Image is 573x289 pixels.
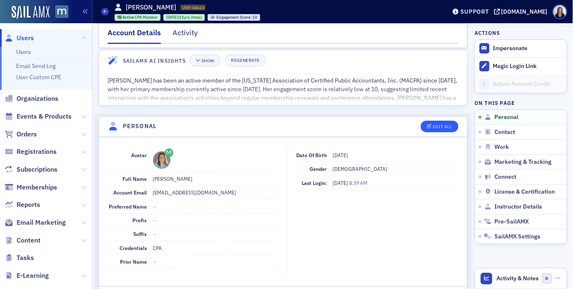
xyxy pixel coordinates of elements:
[333,180,349,186] span: [DATE]
[501,8,548,15] div: [DOMAIN_NAME]
[225,55,266,66] button: Regenerate
[475,99,567,107] h4: On this page
[475,75,567,93] a: Adjust Account Credit
[153,203,157,210] span: —
[153,217,157,223] span: —
[134,231,147,237] span: Suffix
[17,200,40,209] span: Reports
[5,94,58,103] a: Organizations
[333,162,457,175] dd: [DEMOGRAPHIC_DATA]
[108,27,161,44] div: Account Details
[208,14,260,21] div: Engagement Score: 10
[16,73,61,81] a: User Custom CPE
[132,152,147,158] span: Avatar
[17,112,72,121] span: Events & Products
[494,218,529,226] span: Pre-SailAMX
[123,122,157,131] h4: Personal
[553,5,567,19] span: Profile
[50,5,68,19] a: View Homepage
[5,112,72,121] a: Events & Products
[349,180,367,186] span: 8:39 AM
[5,130,37,139] a: Orders
[153,231,157,237] span: —
[17,183,57,192] span: Memberships
[182,5,204,10] span: USR-44613
[123,57,186,64] h4: SailAMX AI Insights
[5,183,57,192] a: Memberships
[5,253,34,262] a: Tasks
[117,15,158,20] a: Active CPA Member
[173,27,198,43] div: Activity
[475,29,500,36] h4: Actions
[201,58,214,63] div: Show
[217,15,253,20] span: Engagement Score :
[494,129,515,136] span: Contact
[153,186,279,199] dd: [EMAIL_ADDRESS][DOMAIN_NAME]
[135,15,158,20] span: CPA Member
[17,34,34,43] span: Users
[123,175,147,182] span: Full Name
[17,218,66,227] span: Email Marketing
[5,271,49,280] a: E-Learning
[494,114,518,121] span: Personal
[16,62,55,70] a: Email Send Log
[494,188,555,196] span: License & Certification
[5,34,34,43] a: Users
[55,5,68,18] img: SailAMX
[163,14,205,21] div: 1994-05-06 00:00:00
[494,158,551,166] span: Marketing & Tracking
[122,15,135,20] span: Active
[475,57,567,75] button: Magic Login Link
[17,94,58,103] span: Organizations
[494,203,542,211] span: Instructor Details
[12,6,50,19] img: SailAMX
[493,80,563,88] div: Adjust Account Credit
[17,147,57,156] span: Registrations
[5,218,66,227] a: Email Marketing
[5,147,57,156] a: Registrations
[114,189,147,196] span: Account Email
[153,172,279,185] dd: [PERSON_NAME]
[309,165,327,172] span: Gender
[494,9,551,15] button: [DOMAIN_NAME]
[17,165,58,174] span: Subscriptions
[189,55,221,66] button: Show
[153,241,279,255] dd: CPA
[166,15,178,20] span: [DATE]
[433,124,452,129] div: Edit All
[133,217,147,223] span: Prefix
[17,130,37,139] span: Orders
[126,3,176,12] h1: [PERSON_NAME]
[120,258,147,265] span: Prior Name
[494,173,516,181] span: Connect
[153,258,157,265] span: —
[494,233,540,240] span: SailAMX Settings
[421,121,458,132] button: Edit All
[5,165,58,174] a: Subscriptions
[166,15,202,20] div: (31yrs 3mos)
[217,15,258,20] div: 10
[460,8,489,15] div: Support
[17,236,41,245] span: Content
[115,14,161,21] div: Active: Active: CPA Member
[296,152,327,158] span: Date of Birth
[120,245,147,251] span: Credentials
[497,274,539,283] span: Activity & Notes
[17,253,34,262] span: Tasks
[542,273,552,284] span: 0
[494,143,509,151] span: Work
[109,203,147,210] span: Preferred Name
[493,45,528,52] button: Impersonate
[17,271,49,280] span: E-Learning
[333,152,348,158] span: [DATE]
[5,236,41,245] a: Content
[16,48,31,56] a: Users
[302,180,327,186] span: Last Login:
[493,63,563,70] div: Magic Login Link
[5,200,40,209] a: Reports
